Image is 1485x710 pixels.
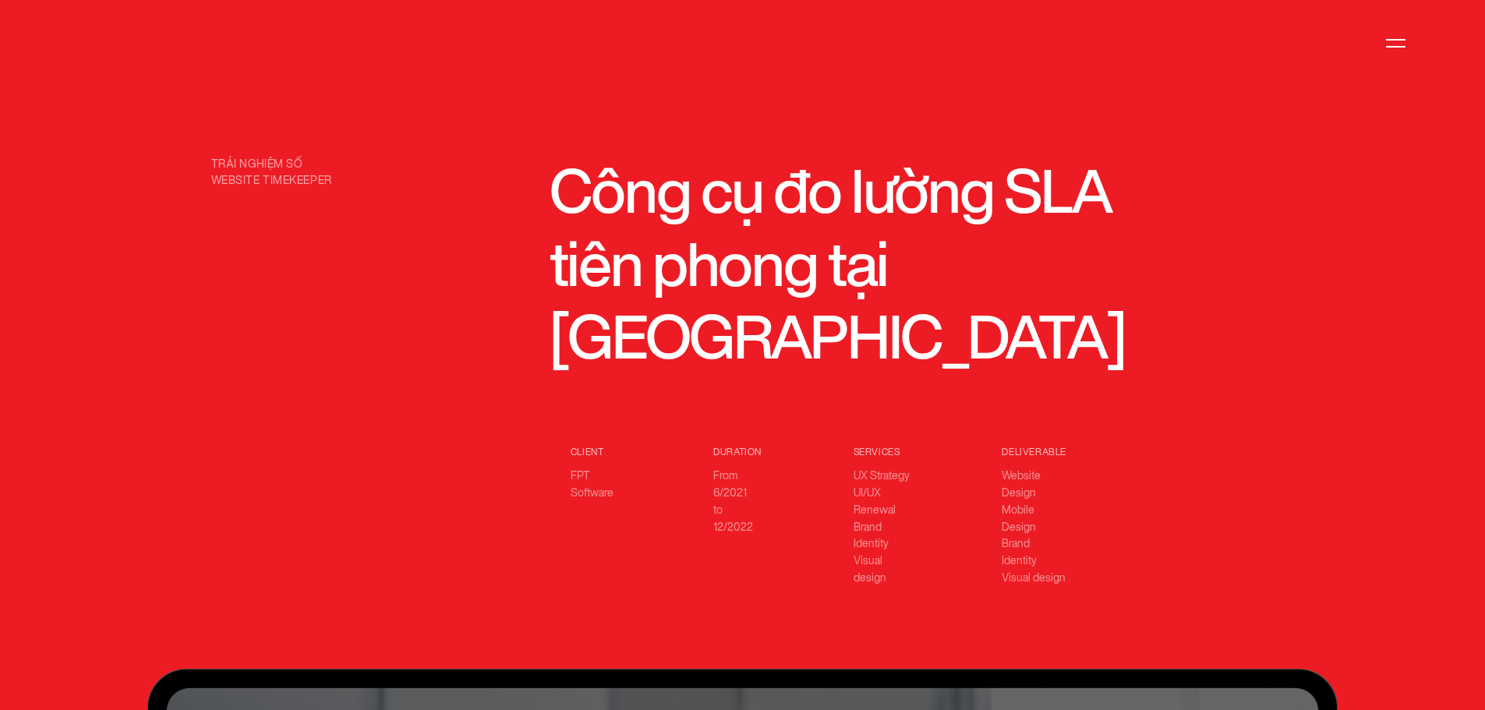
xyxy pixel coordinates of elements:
small: deliverable [1002,445,1066,460]
small: duration [713,445,762,460]
p: From 6/2021 to 12/2022 [713,445,762,536]
span: trải nghiệm số website timekeeper [211,156,397,189]
p: Website Design Mobile Design Brand Identity Visual design [1002,445,1066,588]
p: FPT Software [571,445,622,502]
h1: Công cụ đo lường SLA tiên phong tại [GEOGRAPHIC_DATA] [550,156,1137,375]
small: Services [854,445,911,460]
p: UX Strategy UI/UX Renewal Brand Identity Visual design [854,445,911,588]
small: Client [571,445,622,460]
